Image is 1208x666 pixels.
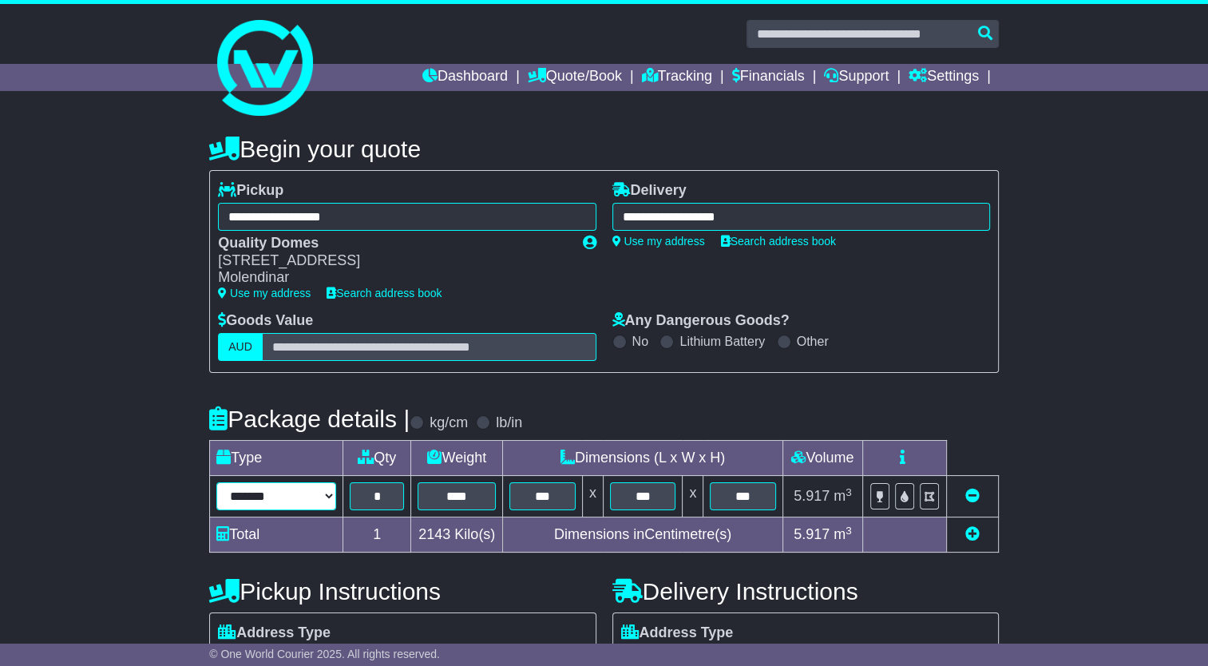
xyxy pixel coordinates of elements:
[721,235,836,248] a: Search address book
[732,64,805,91] a: Financials
[621,624,734,642] label: Address Type
[683,476,703,517] td: x
[612,578,999,605] h4: Delivery Instructions
[965,526,980,542] a: Add new item
[679,334,765,349] label: Lithium Battery
[218,312,313,330] label: Goods Value
[210,517,343,553] td: Total
[209,406,410,432] h4: Package details |
[612,235,705,248] a: Use my address
[528,64,622,91] a: Quote/Book
[794,526,830,542] span: 5.917
[496,414,522,432] label: lb/in
[824,64,889,91] a: Support
[422,64,508,91] a: Dashboard
[612,182,687,200] label: Delivery
[327,287,442,299] a: Search address book
[503,517,782,553] td: Dimensions in Centimetre(s)
[834,526,852,542] span: m
[218,624,331,642] label: Address Type
[343,517,411,553] td: 1
[794,488,830,504] span: 5.917
[209,648,440,660] span: © One World Courier 2025. All rights reserved.
[418,526,450,542] span: 2143
[846,525,852,537] sup: 3
[503,441,782,476] td: Dimensions (L x W x H)
[909,64,979,91] a: Settings
[797,334,829,349] label: Other
[642,64,712,91] a: Tracking
[632,334,648,349] label: No
[411,517,503,553] td: Kilo(s)
[218,252,566,270] div: [STREET_ADDRESS]
[218,333,263,361] label: AUD
[218,182,283,200] label: Pickup
[430,414,468,432] label: kg/cm
[218,235,566,252] div: Quality Domes
[343,441,411,476] td: Qty
[782,441,862,476] td: Volume
[209,578,596,605] h4: Pickup Instructions
[218,269,566,287] div: Molendinar
[209,136,999,162] h4: Begin your quote
[612,312,790,330] label: Any Dangerous Goods?
[218,287,311,299] a: Use my address
[411,441,503,476] td: Weight
[834,488,852,504] span: m
[965,488,980,504] a: Remove this item
[210,441,343,476] td: Type
[582,476,603,517] td: x
[846,486,852,498] sup: 3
